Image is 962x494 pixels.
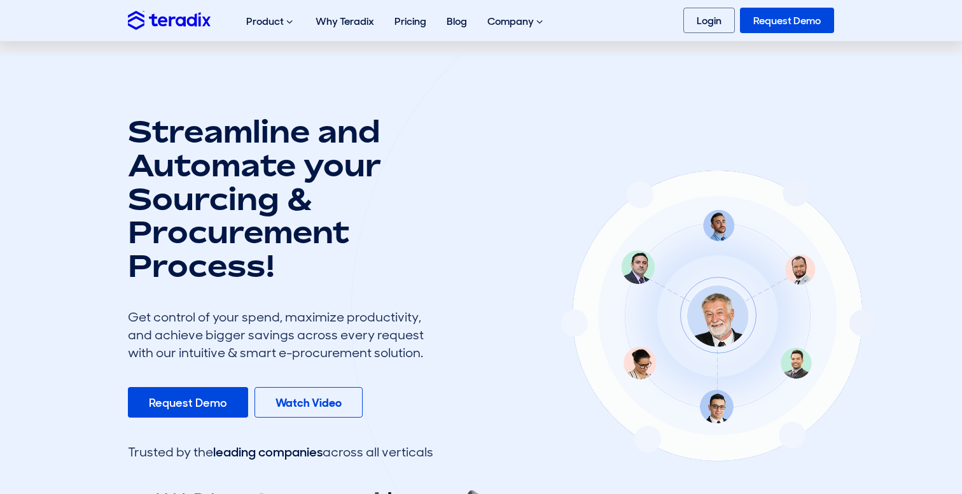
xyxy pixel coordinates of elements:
div: Product [236,1,305,42]
div: Trusted by the across all verticals [128,443,433,461]
div: Company [477,1,555,42]
span: leading companies [213,444,323,460]
a: Request Demo [128,387,248,418]
b: Watch Video [275,395,342,411]
a: Login [683,8,735,33]
img: Teradix logo [128,11,211,29]
a: Pricing [384,1,436,41]
a: Request Demo [740,8,834,33]
h1: Streamline and Automate your Sourcing & Procurement Process! [128,115,433,283]
div: Get control of your spend, maximize productivity, and achieve bigger savings across every request... [128,308,433,362]
a: Blog [436,1,477,41]
a: Watch Video [254,387,363,418]
a: Why Teradix [305,1,384,41]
